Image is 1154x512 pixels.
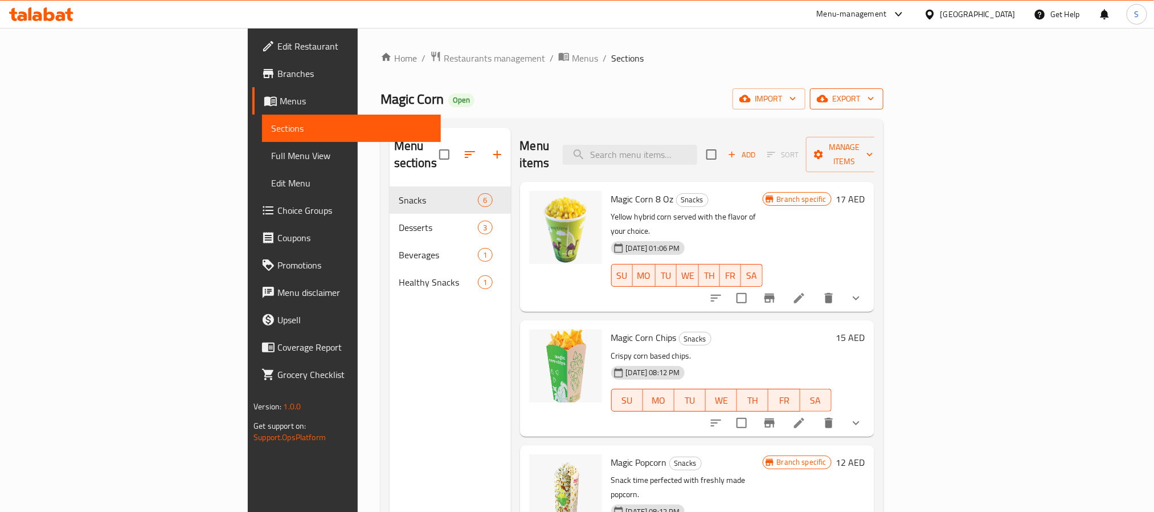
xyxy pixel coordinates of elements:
span: Add [726,148,757,161]
a: Menus [252,87,440,115]
div: Open [448,94,474,107]
button: Add [723,146,760,164]
div: Desserts3 [390,214,511,241]
a: Menu disclaimer [252,279,440,306]
div: Healthy Snacks1 [390,269,511,296]
span: [DATE] 01:06 PM [621,243,685,254]
button: SU [611,389,643,412]
span: Upsell [277,313,431,327]
a: Sections [262,115,440,142]
a: Coverage Report [252,334,440,361]
a: Branches [252,60,440,87]
span: Beverages [399,248,478,262]
a: Upsell [252,306,440,334]
div: Beverages1 [390,241,511,269]
span: Snacks [677,193,708,206]
span: Menu disclaimer [277,286,431,299]
li: / [550,51,554,65]
h6: 15 AED [836,330,865,346]
span: SU [616,392,639,409]
button: WE [706,389,737,412]
button: FR [768,389,800,412]
span: Select section [699,143,723,166]
p: Snack time perfected with freshly made popcorn. [611,473,763,502]
svg: Show Choices [849,291,863,305]
a: Full Menu View [262,142,440,169]
button: WE [677,264,699,287]
button: FR [720,264,741,287]
a: Choice Groups [252,197,440,224]
span: MO [648,392,670,409]
span: Snacks [399,193,478,207]
span: MO [637,267,651,284]
span: Edit Restaurant [277,39,431,53]
a: Support.OpsPlatform [253,430,326,445]
button: MO [633,264,656,287]
span: FR [773,392,795,409]
nav: breadcrumb [380,51,883,66]
span: FR [725,267,736,284]
span: 1.0.0 [284,399,301,414]
nav: Menu sections [390,182,511,300]
span: Select to update [730,286,754,310]
span: Snacks [680,332,711,346]
div: items [478,248,492,262]
span: Healthy Snacks [399,275,478,289]
span: TU [679,392,701,409]
img: Magic Corn Chips [529,330,602,403]
button: export [810,88,883,109]
svg: Show Choices [849,416,863,430]
span: TH [742,392,764,409]
a: Edit menu item [792,416,806,430]
button: delete [815,409,842,437]
div: items [478,221,492,234]
div: items [478,275,492,289]
p: Crispy corn based chips. [611,349,832,363]
button: sort-choices [702,409,730,437]
a: Edit Restaurant [252,32,440,60]
button: import [732,88,805,109]
span: 3 [478,222,492,233]
img: Magic Corn 8 Oz [529,191,602,264]
a: Edit Menu [262,169,440,197]
span: Add item [723,146,760,164]
span: Magic Corn [380,86,444,112]
div: Menu-management [817,7,887,21]
a: Edit menu item [792,291,806,305]
p: Yellow hybrid corn served with the flavor of your choice. [611,210,763,238]
span: WE [681,267,694,284]
button: sort-choices [702,285,730,312]
a: Grocery Checklist [252,361,440,388]
button: TU [656,264,677,287]
div: Snacks6 [390,186,511,214]
span: TU [660,267,672,284]
span: Sections [271,121,431,135]
span: Magic Corn 8 Oz [611,190,674,208]
span: SA [746,267,758,284]
button: MO [643,389,674,412]
span: Branches [277,67,431,80]
span: 1 [478,277,492,288]
button: Add section [484,141,511,168]
span: Version: [253,399,281,414]
li: / [603,51,607,65]
input: search [563,145,697,165]
span: Promotions [277,258,431,272]
button: SA [741,264,762,287]
span: Branch specific [772,457,831,468]
button: SA [800,389,832,412]
span: WE [710,392,732,409]
span: Open [448,95,474,105]
span: Edit Menu [271,176,431,190]
h6: 17 AED [836,191,865,207]
button: show more [842,409,870,437]
span: Desserts [399,221,478,234]
span: Choice Groups [277,204,431,217]
span: Sort sections [456,141,484,168]
button: delete [815,285,842,312]
a: Menus [558,51,598,66]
